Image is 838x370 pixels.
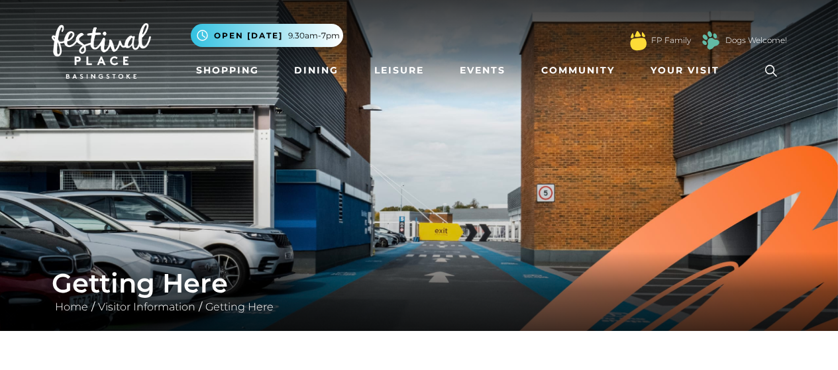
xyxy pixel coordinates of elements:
span: Open [DATE] [214,30,283,42]
div: / / [42,267,797,315]
button: Open [DATE] 9.30am-7pm [191,24,343,47]
img: Festival Place Logo [52,23,151,79]
a: FP Family [651,34,691,46]
a: Home [52,301,91,313]
a: Leisure [369,58,429,83]
h1: Getting Here [52,267,787,299]
a: Community [536,58,620,83]
a: Shopping [191,58,264,83]
a: Getting Here [202,301,277,313]
a: Dining [289,58,344,83]
a: Events [454,58,511,83]
a: Visitor Information [95,301,199,313]
a: Dogs Welcome! [725,34,787,46]
a: Your Visit [645,58,731,83]
span: Your Visit [651,64,719,77]
span: 9.30am-7pm [288,30,340,42]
